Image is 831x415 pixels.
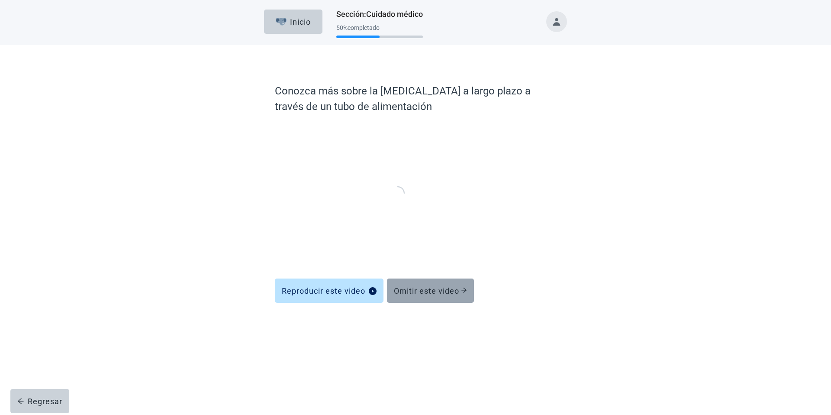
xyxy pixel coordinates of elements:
[275,279,383,303] button: Reproducir este videoplay-circle
[10,389,69,413] button: arrow-leftRegresar
[275,83,557,114] label: Conozca más sobre la [MEDICAL_DATA] a largo plazo a través de un tubo de alimentación
[17,398,24,405] span: arrow-left
[394,286,467,295] div: Omitir este video
[276,17,311,26] div: Inicio
[336,24,423,31] div: 50 % completado
[369,287,377,295] span: play-circle
[264,10,322,34] button: ElephantInicio
[276,18,287,26] img: Elephant
[17,397,62,405] div: Regresar
[387,279,474,303] button: Omitir este video arrow-right
[388,183,407,203] span: loading
[282,286,377,295] div: Reproducir este video
[275,123,535,259] iframe: Feeding Tube - Spanish
[336,21,423,42] div: Progress section
[461,287,467,293] span: arrow-right
[336,8,423,20] h1: Sección : Cuidado médico
[546,11,567,32] button: Toggle account menu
